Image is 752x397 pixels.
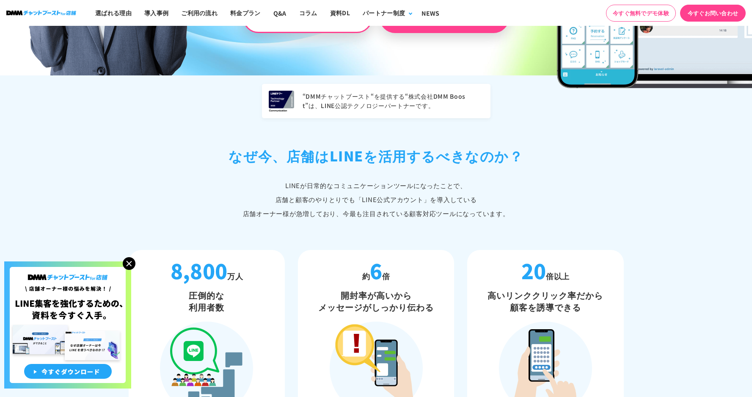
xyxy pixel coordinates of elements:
[129,145,624,166] h2: なぜ今、店舗は LINEを活用するべきなのか？
[302,289,450,313] h3: 開封率が高いから メッセージがしっかり伝わる
[521,255,546,285] strong: 20
[4,261,131,272] a: 店舗オーナー様の悩みを解決!LINE集客を狂化するための資料を今すぐ入手!
[302,258,450,283] p: 約 倍
[303,92,484,111] p: “DMMチャットブースト“を提供する“株式会社DMM Boost”は、LINE公認テクノロジーパートナーです。
[4,261,131,389] img: 店舗オーナー様の悩みを解決!LINE集客を狂化するための資料を今すぐ入手!
[680,5,746,22] a: 今すぐお問い合わせ
[269,91,294,111] img: LINEヤフー Technology Partner 2025
[129,178,624,220] p: LINEが日常的なコミュニケーションツールになったことで、 店舗と顧客のやりとりでも「LINE公式アカウント」 を導入している 店舗オーナー様が急増しており、今最も注目されている顧客対応ツールに...
[363,8,405,17] div: パートナー制度
[133,289,281,313] h3: 圧倒的な 利用者数
[6,11,76,15] img: ロゴ
[606,5,676,22] a: 今すぐ無料でデモ体験
[133,258,281,283] p: 万人
[370,255,382,285] strong: 6
[471,289,620,313] h3: 高いリンククリック率だから 顧客を誘導できる
[171,255,228,285] strong: 8,800
[471,258,620,283] p: 倍以上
